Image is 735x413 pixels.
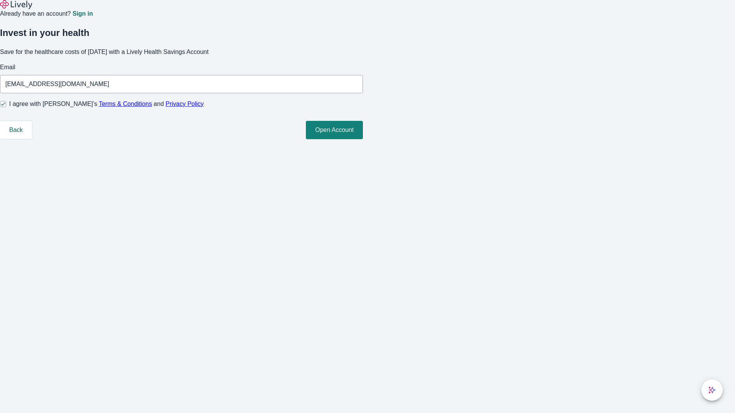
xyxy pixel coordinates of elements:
button: chat [701,379,723,401]
a: Privacy Policy [166,101,204,107]
svg: Lively AI Assistant [708,386,716,394]
button: Open Account [306,121,363,139]
span: I agree with [PERSON_NAME]’s and [9,99,204,109]
a: Terms & Conditions [99,101,152,107]
a: Sign in [72,11,93,17]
